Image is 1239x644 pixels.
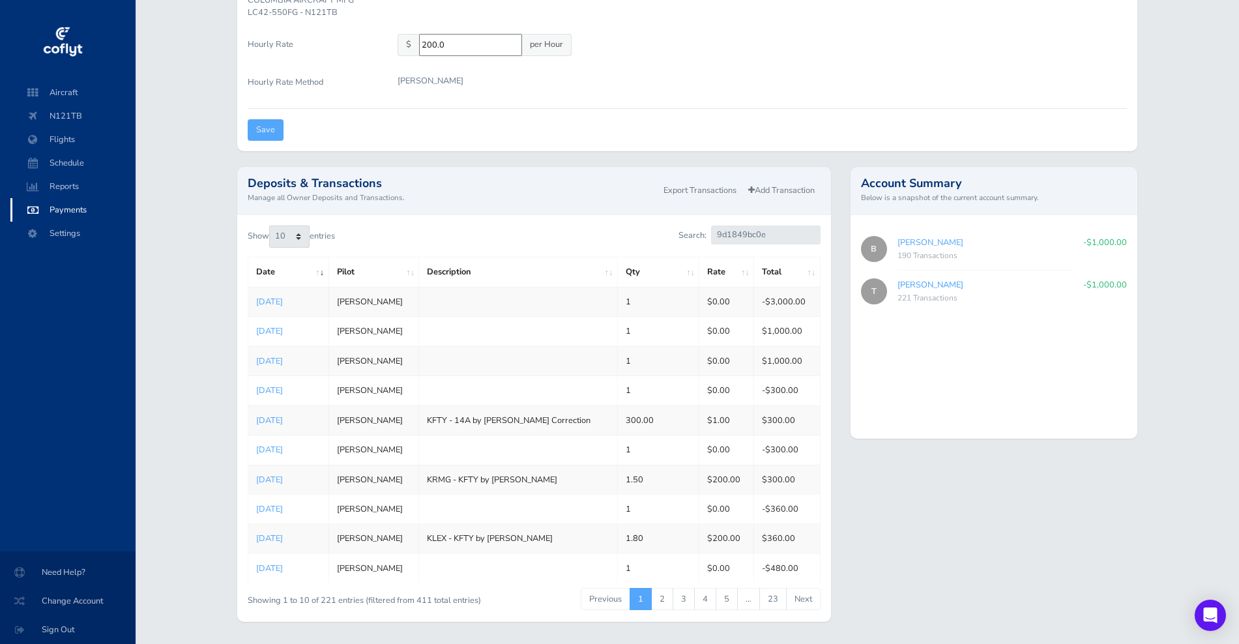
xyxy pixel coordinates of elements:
[1195,600,1226,631] div: Open Intercom Messenger
[617,376,699,405] td: 1
[328,287,419,316] td: [PERSON_NAME]
[248,226,335,248] label: Show entries
[897,279,963,291] a: [PERSON_NAME]
[256,503,283,515] a: [DATE]
[861,278,887,304] span: T
[711,226,821,244] input: Search:
[716,588,738,610] a: 5
[238,34,388,61] label: Hourly Rate
[861,177,1127,189] h2: Account Summary
[861,192,1127,203] small: Below is a snapshot of the current account summary.
[328,553,419,583] td: [PERSON_NAME]
[754,376,820,405] td: -$300.00
[328,317,419,346] td: [PERSON_NAME]
[41,23,84,62] img: coflyt logo
[419,257,617,287] th: Description: activate to sort column ascending
[699,405,754,435] td: $1.00
[328,494,419,523] td: [PERSON_NAME]
[1083,236,1127,249] p: -$1,000.00
[248,587,476,607] div: Showing 1 to 10 of 221 entries (filtered from 411 total entries)
[248,257,328,287] th: Date: activate to sort column ascending
[617,287,699,316] td: 1
[256,533,283,544] a: [DATE]
[256,385,283,396] a: [DATE]
[617,257,699,287] th: Qty: activate to sort column ascending
[699,465,754,494] td: $200.00
[248,119,284,141] input: Save
[678,226,820,244] label: Search:
[699,524,754,553] td: $200.00
[617,346,699,375] td: 1
[328,257,419,287] th: Pilot: activate to sort column ascending
[419,405,617,435] td: KFTY - 14A by [PERSON_NAME] Correction
[398,34,420,55] span: $
[617,524,699,553] td: 1.80
[256,474,283,486] a: [DATE]
[256,444,283,456] a: [DATE]
[256,296,283,308] a: [DATE]
[754,405,820,435] td: $300.00
[419,524,617,553] td: KLEX - KFTY by [PERSON_NAME]
[694,588,716,610] a: 4
[248,177,658,189] h2: Deposits & Transactions
[398,74,463,87] p: [PERSON_NAME]
[699,257,754,287] th: Rate: activate to sort column ascending
[651,588,673,610] a: 2
[1083,278,1127,291] p: -$1,000.00
[617,435,699,465] td: 1
[328,376,419,405] td: [PERSON_NAME]
[328,346,419,375] td: [PERSON_NAME]
[328,465,419,494] td: [PERSON_NAME]
[617,317,699,346] td: 1
[699,494,754,523] td: $0.00
[754,524,820,553] td: $360.00
[23,128,123,151] span: Flights
[23,222,123,245] span: Settings
[23,175,123,198] span: Reports
[23,81,123,104] span: Aircraft
[754,257,820,287] th: Total: activate to sort column ascending
[269,226,310,248] select: Showentries
[897,250,1073,263] div: 190 Transactions
[328,524,419,553] td: [PERSON_NAME]
[617,494,699,523] td: 1
[248,192,658,203] small: Manage all Owner Deposits and Transactions.
[759,588,787,610] a: 23
[699,376,754,405] td: $0.00
[328,435,419,465] td: [PERSON_NAME]
[673,588,695,610] a: 3
[754,287,820,316] td: -$3,000.00
[23,151,123,175] span: Schedule
[256,415,283,426] a: [DATE]
[617,405,699,435] td: 300.00
[328,405,419,435] td: [PERSON_NAME]
[16,561,120,584] span: Need Help?
[630,588,652,610] a: 1
[754,435,820,465] td: -$300.00
[897,237,963,248] a: [PERSON_NAME]
[754,465,820,494] td: $300.00
[699,435,754,465] td: $0.00
[256,355,283,367] a: [DATE]
[861,236,887,262] span: B
[658,181,742,200] a: Export Transactions
[754,553,820,583] td: -$480.00
[16,589,120,613] span: Change Account
[617,553,699,583] td: 1
[754,317,820,346] td: $1,000.00
[897,292,1073,305] div: 221 Transactions
[699,287,754,316] td: $0.00
[754,346,820,375] td: $1,000.00
[256,325,283,337] a: [DATE]
[699,346,754,375] td: $0.00
[256,563,283,574] a: [DATE]
[754,494,820,523] td: -$360.00
[23,104,123,128] span: N121TB
[699,553,754,583] td: $0.00
[699,317,754,346] td: $0.00
[419,465,617,494] td: KRMG - KFTY by [PERSON_NAME]
[238,72,388,98] label: Hourly Rate Method
[617,465,699,494] td: 1.50
[786,588,821,610] a: Next
[23,198,123,222] span: Payments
